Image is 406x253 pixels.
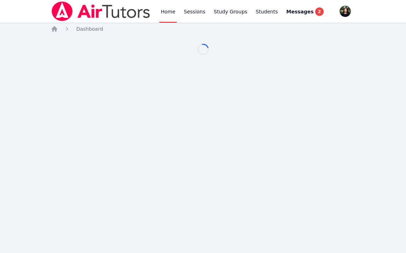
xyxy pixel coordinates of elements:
nav: Breadcrumb [51,25,355,32]
a: Dashboard [76,25,103,32]
span: 2 [315,7,324,16]
span: Messages [286,8,313,15]
img: Air Tutors [51,1,151,21]
span: Dashboard [76,26,103,32]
